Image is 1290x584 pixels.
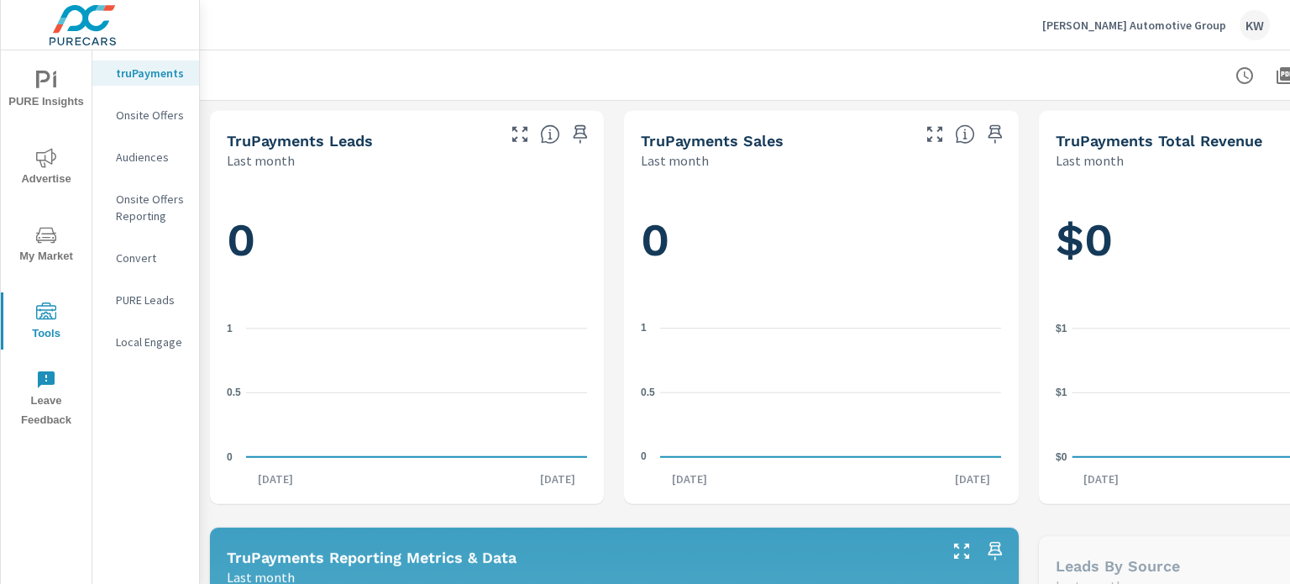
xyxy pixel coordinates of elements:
p: [DATE] [943,471,1002,487]
div: KW [1240,10,1270,40]
h1: 0 [227,212,587,269]
text: $1 [1056,387,1067,398]
div: PURE Leads [92,287,199,313]
div: Audiences [92,145,199,170]
span: Save this to your personalized report [982,538,1009,565]
p: [DATE] [660,471,719,487]
p: Local Engage [116,334,186,350]
p: Audiences [116,149,186,166]
span: Number of sales matched to a truPayments lead. [Source: This data is sourced from the dealer's DM... [955,124,975,145]
span: Advertise [6,148,87,189]
h5: truPayments Reporting Metrics & Data [227,549,517,566]
div: Onsite Offers Reporting [92,187,199,229]
text: 0.5 [641,387,655,398]
h1: 0 [641,212,1001,269]
p: [PERSON_NAME] Automotive Group [1042,18,1226,33]
p: PURE Leads [116,292,186,308]
text: 0 [641,450,647,462]
span: Leave Feedback [6,370,87,430]
p: Last month [227,150,295,171]
span: My Market [6,225,87,266]
p: Onsite Offers [116,107,186,124]
p: [DATE] [1072,471,1130,487]
button: Make Fullscreen [506,121,533,148]
button: Make Fullscreen [921,121,948,148]
p: Convert [116,250,186,266]
span: Save this to your personalized report [567,121,594,148]
div: truPayments [92,61,199,86]
h5: truPayments Sales [641,132,784,150]
h5: Leads By Source [1056,557,1180,575]
span: The number of truPayments leads. [540,124,560,145]
text: 0.5 [227,387,241,398]
p: Onsite Offers Reporting [116,191,186,224]
div: nav menu [1,50,92,437]
p: [DATE] [246,471,305,487]
div: Onsite Offers [92,103,199,128]
text: 1 [641,322,647,334]
p: truPayments [116,65,186,82]
div: Convert [92,245,199,271]
div: Local Engage [92,329,199,355]
h5: truPayments Leads [227,132,373,150]
h5: truPayments Total Revenue [1056,132,1262,150]
p: Last month [1056,150,1124,171]
text: $1 [1056,322,1067,334]
p: [DATE] [528,471,587,487]
text: 1 [227,322,233,334]
button: Make Fullscreen [948,538,975,565]
span: PURE Insights [6,71,87,112]
p: Last month [641,150,709,171]
text: 0 [227,450,233,462]
text: $0 [1056,450,1067,462]
span: Tools [6,303,87,344]
span: Save this to your personalized report [982,121,1009,148]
